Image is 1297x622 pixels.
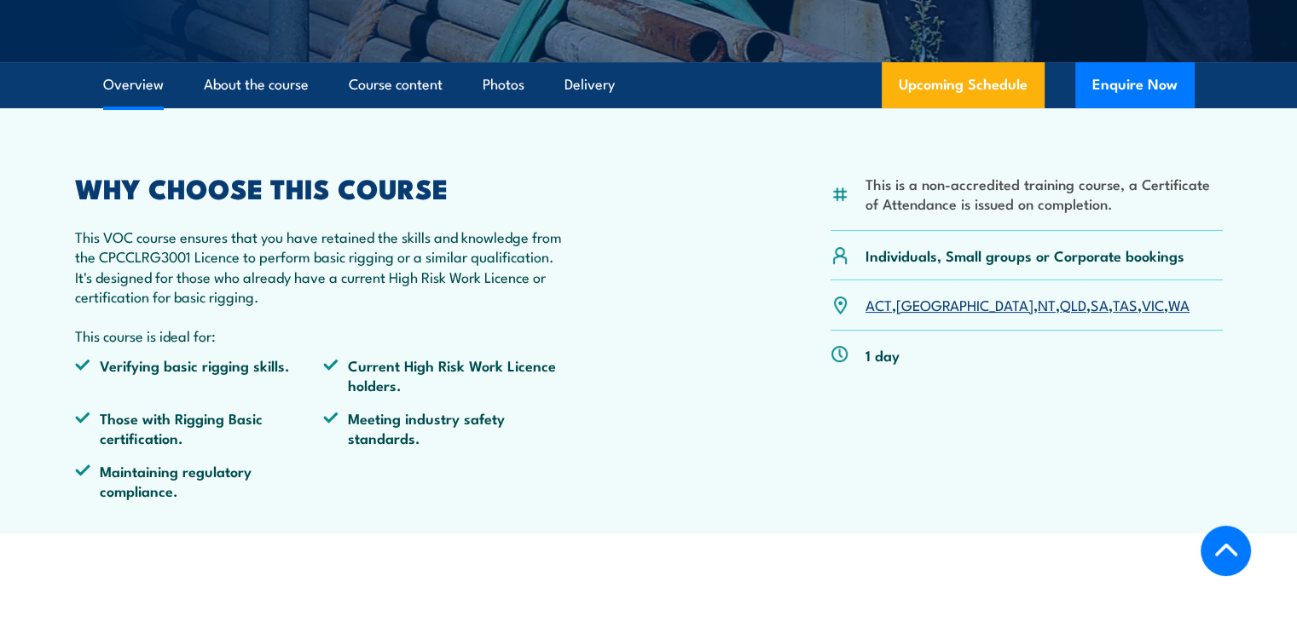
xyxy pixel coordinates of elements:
[866,294,892,314] a: ACT
[866,345,900,365] p: 1 day
[75,408,324,448] li: Those with Rigging Basic certification.
[882,62,1045,108] a: Upcoming Schedule
[483,62,524,107] a: Photos
[75,355,324,395] li: Verifying basic rigging skills.
[866,174,1223,214] li: This is a non-accredited training course, a Certificate of Attendance is issued on completion.
[75,461,324,501] li: Maintaining regulatory compliance.
[204,62,309,107] a: About the course
[323,408,572,448] li: Meeting industry safety standards.
[75,176,573,199] h2: WHY CHOOSE THIS COURSE
[1038,294,1056,314] a: NT
[866,245,1184,265] p: Individuals, Small groups or Corporate bookings
[323,355,572,395] li: Current High Risk Work Licence holders.
[896,294,1034,314] a: [GEOGRAPHIC_DATA]
[1091,294,1109,314] a: SA
[565,62,615,107] a: Delivery
[103,62,164,107] a: Overview
[349,62,443,107] a: Course content
[75,325,573,345] p: This course is ideal for:
[1075,62,1195,108] button: Enquire Now
[75,227,573,307] p: This VOC course ensures that you have retained the skills and knowledge from the CPCCLRG3001 Lice...
[1060,294,1086,314] a: QLD
[1168,294,1190,314] a: WA
[1113,294,1138,314] a: TAS
[866,295,1190,314] p: , , , , , , ,
[1142,294,1164,314] a: VIC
